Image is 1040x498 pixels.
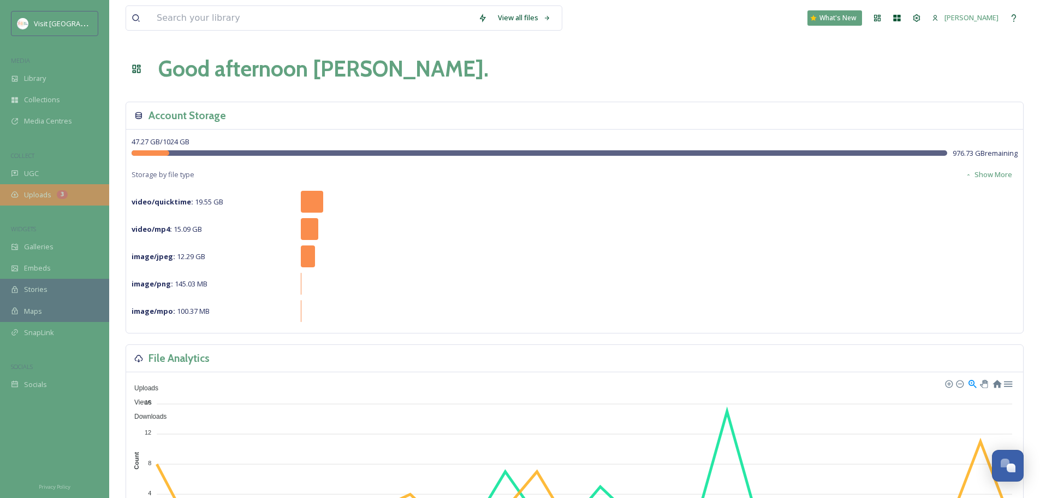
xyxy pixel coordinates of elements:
[39,479,70,493] a: Privacy Policy
[926,7,1004,28] a: [PERSON_NAME]
[11,56,30,65] span: MEDIA
[24,168,39,179] span: UGC
[11,362,33,371] span: SOCIALS
[132,224,172,234] strong: video/mp4 :
[132,137,189,147] span: 47.27 GB / 1024 GB
[807,10,862,26] a: What's New
[24,263,51,273] span: Embeds
[967,378,977,388] div: Selection Zoom
[148,108,226,124] h3: Account Storage
[132,251,175,261] strong: image/jpeg :
[126,413,167,420] span: Downloads
[132,224,202,234] span: 15.09 GB
[34,18,173,28] span: Visit [GEOGRAPHIC_DATA][PERSON_NAME]
[24,73,46,84] span: Library
[151,6,473,30] input: Search your library
[132,197,223,207] span: 19.55 GB
[17,18,28,29] img: images.png
[57,190,68,199] div: 3
[24,284,47,295] span: Stories
[148,350,210,366] h3: File Analytics
[148,490,151,496] tspan: 4
[132,279,207,289] span: 145.03 MB
[24,95,60,105] span: Collections
[126,399,152,406] span: Views
[24,379,47,390] span: Socials
[944,13,999,22] span: [PERSON_NAME]
[24,116,72,126] span: Media Centres
[145,399,151,406] tspan: 16
[145,429,151,436] tspan: 12
[492,7,556,28] a: View all files
[1003,378,1012,388] div: Menu
[132,197,193,207] strong: video/quicktime :
[11,225,36,233] span: WIDGETS
[992,450,1024,482] button: Open Chat
[960,164,1018,185] button: Show More
[133,452,140,470] text: Count
[24,190,51,200] span: Uploads
[132,306,210,316] span: 100.37 MB
[158,52,489,85] h1: Good afternoon [PERSON_NAME] .
[126,384,158,392] span: Uploads
[24,242,54,252] span: Galleries
[953,148,1018,159] span: 976.73 GB remaining
[148,459,151,466] tspan: 8
[132,306,175,316] strong: image/mpo :
[992,378,1001,388] div: Reset Zoom
[980,380,986,386] div: Panning
[11,151,34,160] span: COLLECT
[132,279,173,289] strong: image/png :
[132,169,194,180] span: Storage by file type
[39,483,70,490] span: Privacy Policy
[132,251,205,261] span: 12.29 GB
[24,327,54,338] span: SnapLink
[944,379,952,387] div: Zoom In
[24,306,42,317] span: Maps
[955,379,963,387] div: Zoom Out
